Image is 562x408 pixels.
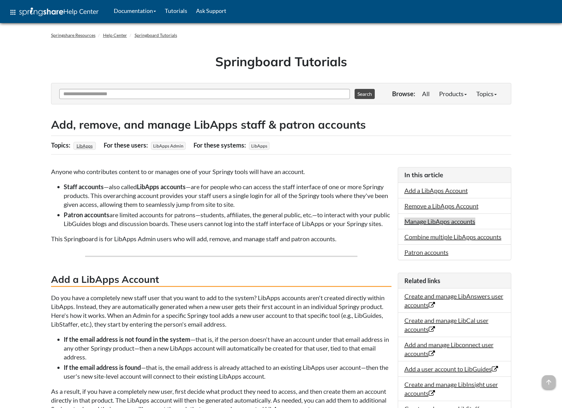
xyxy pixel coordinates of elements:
[51,32,96,38] a: Springshare Resources
[404,381,498,397] a: Create and manage LibInsight user accounts
[355,89,375,99] button: Search
[404,202,478,210] a: Remove a LibApps Account
[63,7,99,15] span: Help Center
[249,142,269,150] span: LibApps
[542,375,556,389] span: arrow_upward
[64,183,104,190] strong: Staff accounts
[64,210,391,228] li: are limited accounts for patrons—students, affiliates, the general public, etc.—to interact with ...
[434,87,472,100] a: Products
[109,3,160,19] a: Documentation
[472,87,501,100] a: Topics
[404,171,505,179] h3: In this article
[404,341,494,357] a: Add and manage Libconnect user accounts
[404,317,489,333] a: Create and manage LibCal user accounts
[103,32,127,38] a: Help Center
[19,8,63,16] img: Springshare
[64,211,109,219] strong: Patron accounts
[404,233,501,241] a: Combine multiple LibApps accounts
[192,3,231,19] a: Ask Support
[51,117,511,132] h2: Add, remove, and manage LibApps staff & patron accounts
[404,218,475,225] a: Manage LibApps accounts
[160,3,192,19] a: Tutorials
[135,32,177,38] a: Springboard Tutorials
[64,364,141,371] strong: If the email address is found
[51,139,72,151] div: Topics:
[64,335,391,361] li: —that is, if the person doesn't have an account under that email address in any other Springy pro...
[392,89,415,98] p: Browse:
[542,376,556,383] a: arrow_upward
[137,183,186,190] strong: LibApps accounts
[104,139,149,151] div: For these users:
[404,187,468,194] a: Add a LibApps Account
[64,335,190,343] strong: If the email address is not found in the system
[194,139,247,151] div: For these systems:
[51,234,391,243] p: This Springboard is for LibApps Admin users who will add, remove, and manage staff and patron acc...
[404,248,449,256] a: Patron accounts
[64,182,391,209] li: —also called —are for people who can access the staff interface of one or more Springy products. ...
[404,277,440,284] span: Related links
[417,87,434,100] a: All
[56,53,507,70] h1: Springboard Tutorials
[51,167,391,176] p: Anyone who contributes content to or manages one of your Springy tools will have an account.
[76,141,94,150] a: LibApps
[151,142,186,150] span: LibApps Admin
[9,9,17,16] span: apps
[404,292,503,309] a: Create and manage LibAnswers user accounts
[51,293,391,329] p: Do you have a completely new staff user that you want to add to the system? LibApps accounts aren...
[51,273,391,287] h3: Add a LibApps Account
[404,365,498,373] a: Add a user account to LibGuides
[5,3,103,22] a: apps Help Center
[64,363,391,381] li: —that is, the email address is already attached to an existing LibApps user account—then the user...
